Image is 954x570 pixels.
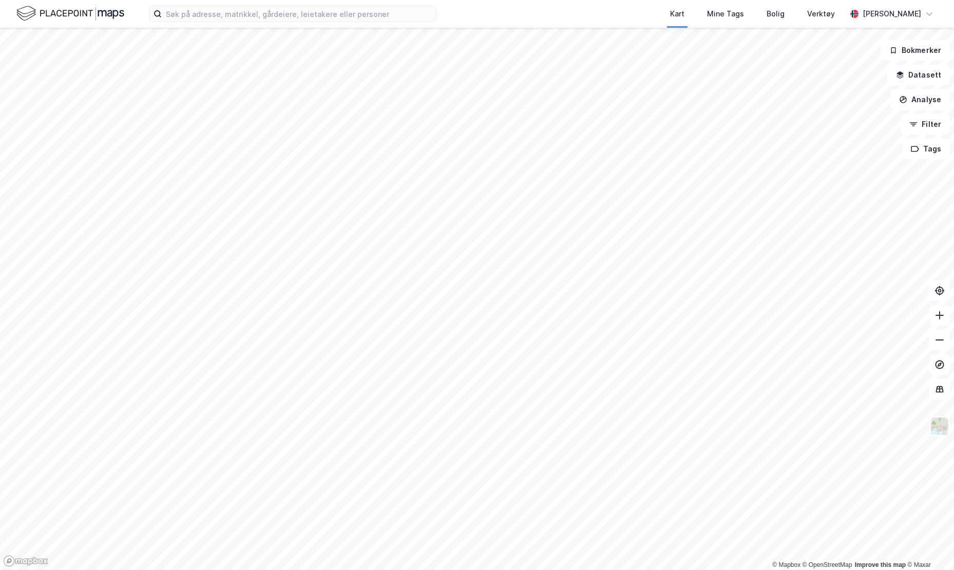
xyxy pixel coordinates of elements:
[903,521,954,570] div: Kontrollprogram for chat
[903,521,954,570] iframe: Chat Widget
[863,8,921,20] div: [PERSON_NAME]
[162,6,436,22] input: Søk på adresse, matrikkel, gårdeiere, leietakere eller personer
[767,8,785,20] div: Bolig
[807,8,835,20] div: Verktøy
[16,5,124,23] img: logo.f888ab2527a4732fd821a326f86c7f29.svg
[707,8,744,20] div: Mine Tags
[670,8,684,20] div: Kart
